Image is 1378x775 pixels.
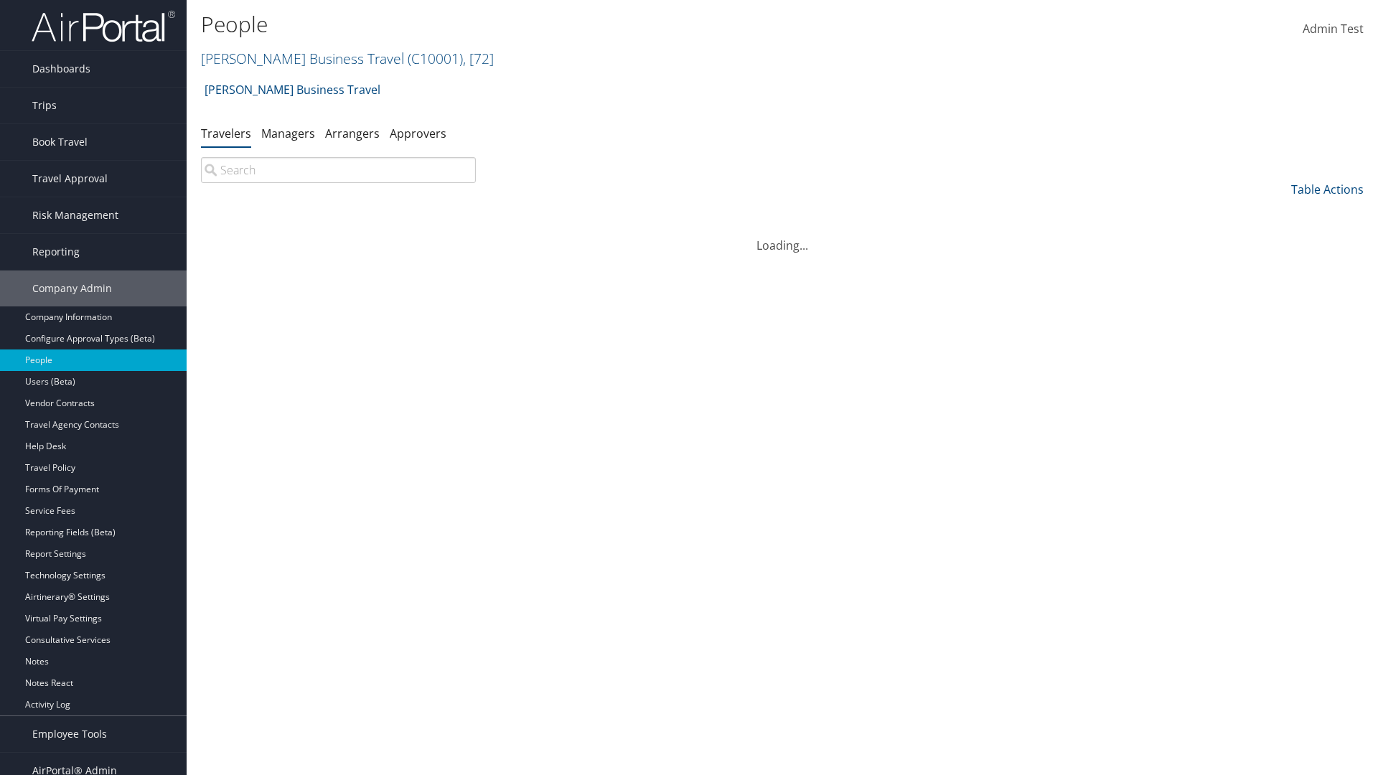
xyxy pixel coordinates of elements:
input: Search [201,157,476,183]
span: Company Admin [32,271,112,306]
a: Table Actions [1291,182,1364,197]
span: Trips [32,88,57,123]
a: Managers [261,126,315,141]
span: Book Travel [32,124,88,160]
img: airportal-logo.png [32,9,175,43]
span: ( C10001 ) [408,49,463,68]
a: Approvers [390,126,446,141]
a: Admin Test [1303,7,1364,52]
span: , [ 72 ] [463,49,494,68]
span: Employee Tools [32,716,107,752]
span: Risk Management [32,197,118,233]
h1: People [201,9,976,39]
div: Loading... [201,220,1364,254]
span: Reporting [32,234,80,270]
span: Dashboards [32,51,90,87]
span: Admin Test [1303,21,1364,37]
a: [PERSON_NAME] Business Travel [205,75,380,104]
a: Travelers [201,126,251,141]
span: Travel Approval [32,161,108,197]
a: Arrangers [325,126,380,141]
a: [PERSON_NAME] Business Travel [201,49,494,68]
